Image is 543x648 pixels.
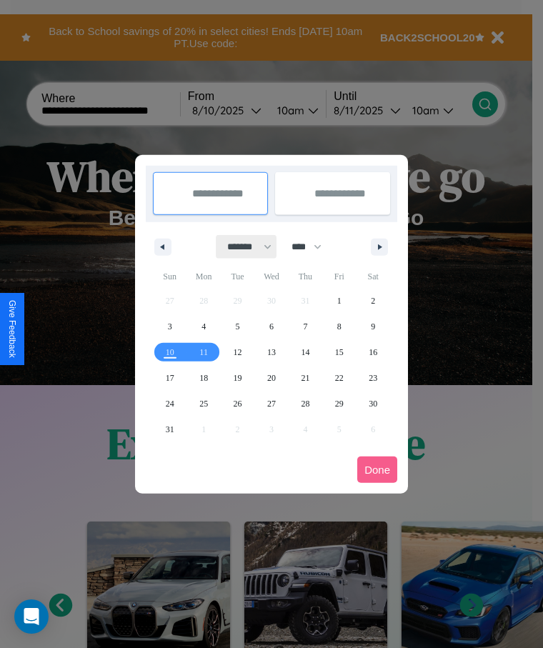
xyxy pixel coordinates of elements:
[7,300,17,358] div: Give Feedback
[335,365,344,391] span: 22
[234,391,242,417] span: 26
[289,365,322,391] button: 21
[254,265,288,288] span: Wed
[186,365,220,391] button: 18
[221,314,254,339] button: 5
[236,314,240,339] span: 5
[357,265,390,288] span: Sat
[357,339,390,365] button: 16
[14,599,49,634] div: Open Intercom Messenger
[186,265,220,288] span: Mon
[254,339,288,365] button: 13
[153,265,186,288] span: Sun
[221,265,254,288] span: Tue
[186,391,220,417] button: 25
[153,365,186,391] button: 17
[254,314,288,339] button: 6
[289,265,322,288] span: Thu
[234,339,242,365] span: 12
[199,339,208,365] span: 11
[322,339,356,365] button: 15
[221,339,254,365] button: 12
[371,314,375,339] span: 9
[357,391,390,417] button: 30
[199,365,208,391] span: 18
[337,288,342,314] span: 1
[371,288,375,314] span: 2
[369,365,377,391] span: 23
[337,314,342,339] span: 8
[322,365,356,391] button: 22
[234,365,242,391] span: 19
[322,391,356,417] button: 29
[369,391,377,417] span: 30
[166,365,174,391] span: 17
[153,417,186,442] button: 31
[254,391,288,417] button: 27
[153,339,186,365] button: 10
[186,339,220,365] button: 11
[301,391,309,417] span: 28
[166,339,174,365] span: 10
[303,314,307,339] span: 7
[221,365,254,391] button: 19
[322,288,356,314] button: 1
[335,339,344,365] span: 15
[369,339,377,365] span: 16
[357,365,390,391] button: 23
[269,314,274,339] span: 6
[335,391,344,417] span: 29
[153,314,186,339] button: 3
[168,314,172,339] span: 3
[301,339,309,365] span: 14
[166,391,174,417] span: 24
[357,314,390,339] button: 9
[289,339,322,365] button: 14
[301,365,309,391] span: 21
[357,288,390,314] button: 2
[322,265,356,288] span: Fri
[267,391,276,417] span: 27
[289,391,322,417] button: 28
[201,314,206,339] span: 4
[322,314,356,339] button: 8
[267,339,276,365] span: 13
[289,314,322,339] button: 7
[166,417,174,442] span: 31
[254,365,288,391] button: 20
[221,391,254,417] button: 26
[357,457,397,483] button: Done
[199,391,208,417] span: 25
[186,314,220,339] button: 4
[267,365,276,391] span: 20
[153,391,186,417] button: 24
